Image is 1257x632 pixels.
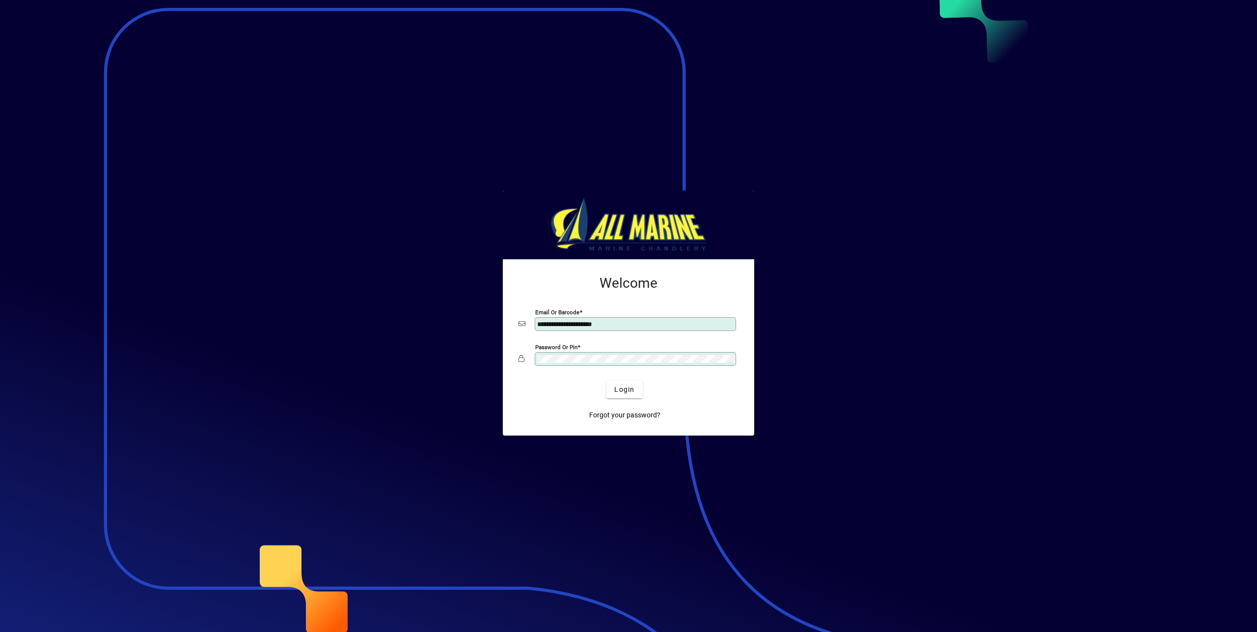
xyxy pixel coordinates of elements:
a: Forgot your password? [585,406,664,424]
button: Login [606,381,642,398]
h2: Welcome [519,275,738,292]
span: Forgot your password? [589,410,660,420]
mat-label: Password or Pin [535,344,577,351]
mat-label: Email or Barcode [535,309,579,316]
span: Login [614,385,634,395]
